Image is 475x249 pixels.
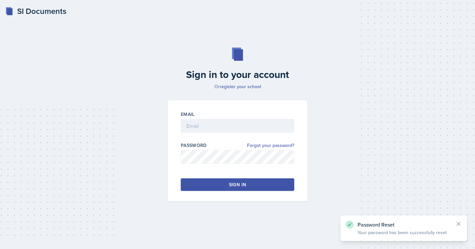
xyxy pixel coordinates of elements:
label: Password [181,142,207,149]
p: Your password has been successfully reset [358,229,450,236]
p: Or [164,83,311,90]
label: Email [181,111,195,118]
a: SI Documents [5,5,66,17]
p: Password Reset [358,221,450,228]
a: Forgot your password? [247,142,294,149]
a: register your school [220,83,261,90]
h2: Sign in to your account [164,69,311,81]
input: Email [181,119,294,133]
div: Sign in [229,181,246,188]
button: Sign in [181,178,294,191]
